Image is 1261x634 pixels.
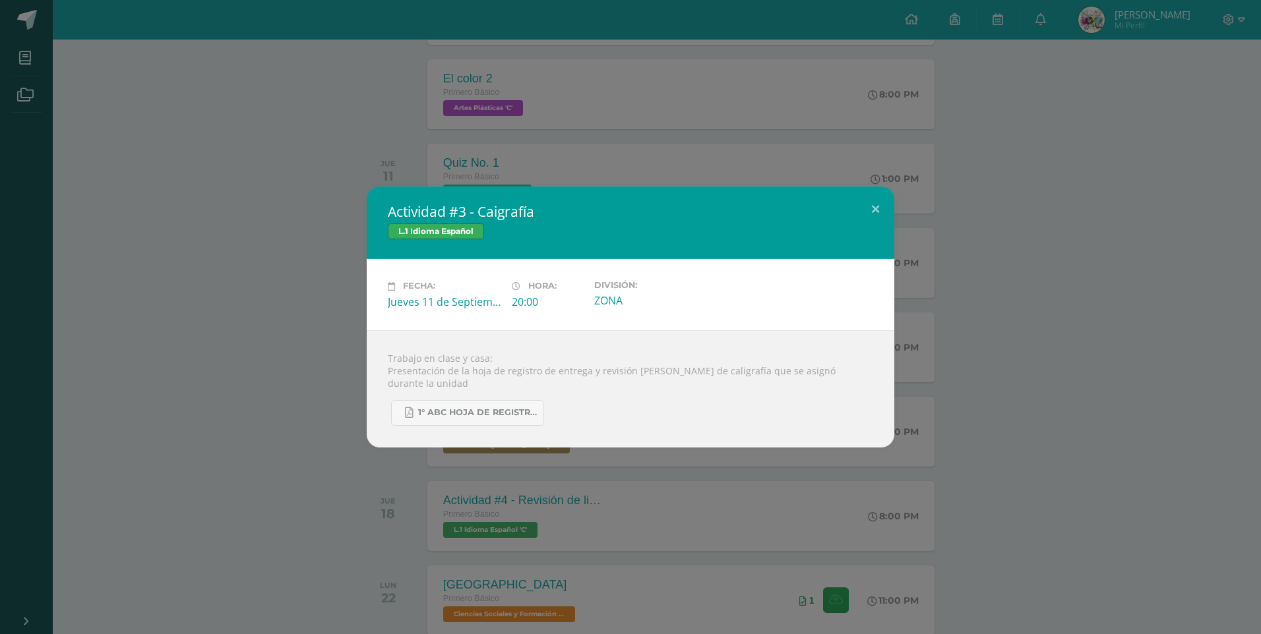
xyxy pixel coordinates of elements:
[391,400,544,426] a: 1° ABC HOJA DE REGISTRO - UNIDAD FINAL.pdf
[388,295,501,309] div: Jueves 11 de Septiembre
[388,223,484,239] span: L.1 Idioma Español
[857,187,894,231] button: Close (Esc)
[388,202,873,221] h2: Actividad #3 - Caigrafía
[594,280,708,290] label: División:
[594,293,708,308] div: ZONA
[528,281,557,291] span: Hora:
[512,295,584,309] div: 20:00
[418,407,537,418] span: 1° ABC HOJA DE REGISTRO - UNIDAD FINAL.pdf
[403,281,435,291] span: Fecha:
[367,330,894,447] div: Trabajo en clase y casa: Presentación de la hoja de registro de entrega y revisión [PERSON_NAME] ...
